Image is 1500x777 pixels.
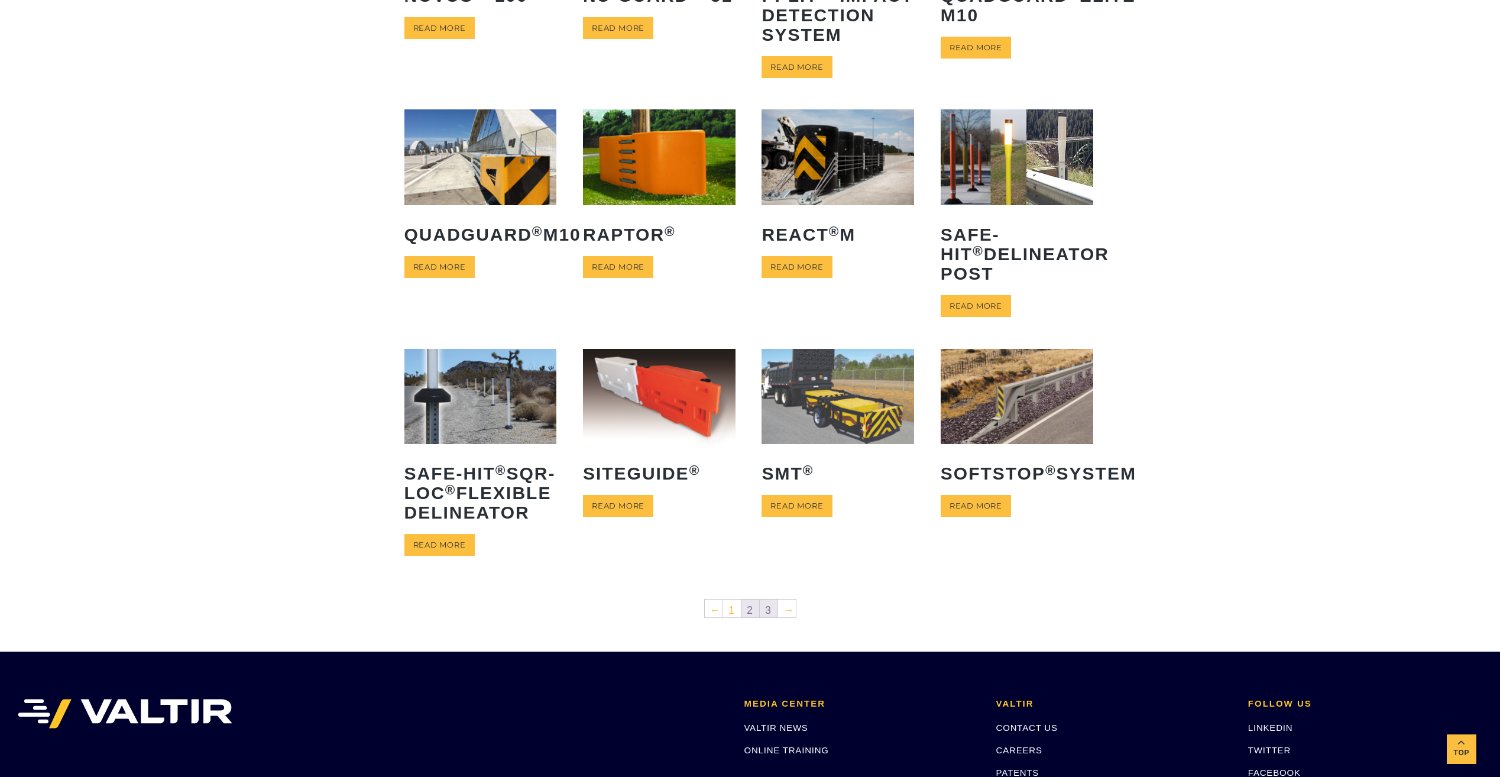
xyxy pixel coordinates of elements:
a: Read more about “PI-LITTM Impact Detection System” [762,56,832,78]
a: SMT® [762,349,914,492]
a: → [778,600,796,617]
a: Read more about “Safe-Hit® Delineator Post” [941,295,1011,317]
a: CONTACT US [996,723,1058,733]
a: Safe-Hit®Delineator Post [941,109,1093,292]
a: RAPTOR® [583,109,736,252]
sup: ® [1045,463,1057,478]
a: TWITTER [1248,745,1291,755]
a: REACT®M [762,109,914,252]
a: Read more about “Safe-Hit® SQR-LOC® Flexible Delineator” [404,534,475,556]
h2: SMT [762,455,914,492]
a: Top [1447,734,1476,764]
a: Read more about “NU-GUARD™-31” [583,17,653,39]
sup: ® [973,244,984,258]
h2: MEDIA CENTER [744,699,978,709]
h2: REACT M [762,216,914,253]
h2: RAPTOR [583,216,736,253]
sup: ® [665,224,676,239]
a: 3 [760,600,777,617]
h2: SoftStop System [941,455,1093,492]
a: CAREERS [996,745,1042,755]
h2: VALTIR [996,699,1230,709]
span: 2 [741,600,759,617]
a: QuadGuard®M10 [404,109,557,252]
sup: ® [829,224,840,239]
a: Read more about “NOVUSTM 100” [404,17,475,39]
img: SoftStop System End Terminal [941,349,1093,444]
a: Read more about “SiteGuide®” [583,495,653,517]
sup: ® [495,463,507,478]
a: VALTIR NEWS [744,723,808,733]
h2: FOLLOW US [1248,699,1482,709]
img: VALTIR [18,699,232,729]
h2: SiteGuide [583,455,736,492]
a: ← [705,600,723,617]
h2: Safe-Hit Delineator Post [941,216,1093,292]
sup: ® [803,463,814,478]
h2: Safe-Hit SQR-LOC Flexible Delineator [404,455,557,531]
a: Read more about “SMT®” [762,495,832,517]
a: Read more about “REACT® M” [762,256,832,278]
span: Top [1447,746,1476,760]
sup: ® [445,483,456,497]
a: SoftStop®System [941,349,1093,492]
a: 1 [723,600,741,617]
a: Read more about “QuadGuard® M10” [404,256,475,278]
a: Read more about “RAPTOR®” [583,256,653,278]
a: Read more about “QuadGuard® Elite M10” [941,37,1011,59]
a: LINKEDIN [1248,723,1293,733]
a: SiteGuide® [583,349,736,492]
sup: ® [689,463,701,478]
a: Safe-Hit®SQR-LOC®Flexible Delineator [404,349,557,531]
nav: Product Pagination [404,598,1096,622]
sup: ® [532,224,543,239]
h2: QuadGuard M10 [404,216,557,253]
a: ONLINE TRAINING [744,745,828,755]
a: Read more about “SoftStop® System” [941,495,1011,517]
